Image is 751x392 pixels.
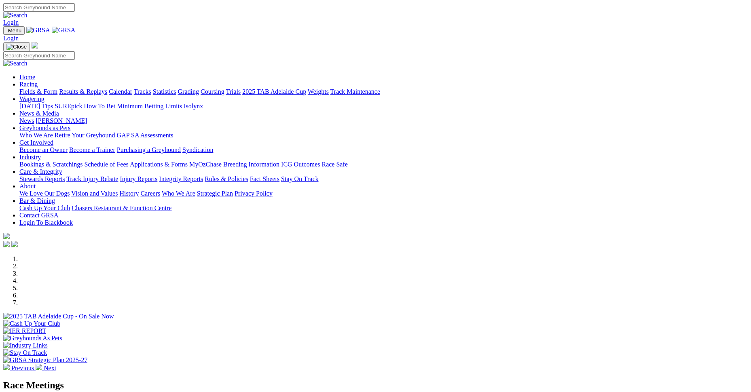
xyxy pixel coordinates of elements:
[19,139,53,146] a: Get Involved
[226,88,241,95] a: Trials
[330,88,380,95] a: Track Maintenance
[19,175,748,183] div: Care & Integrity
[19,95,44,102] a: Wagering
[3,42,30,51] button: Toggle navigation
[19,132,748,139] div: Greyhounds as Pets
[3,241,10,247] img: facebook.svg
[109,88,132,95] a: Calendar
[281,161,320,168] a: ICG Outcomes
[59,88,107,95] a: Results & Replays
[19,154,41,160] a: Industry
[3,26,25,35] button: Toggle navigation
[120,175,157,182] a: Injury Reports
[117,132,173,139] a: GAP SA Assessments
[134,88,151,95] a: Tracks
[19,110,59,117] a: News & Media
[8,27,21,34] span: Menu
[3,12,28,19] img: Search
[117,146,181,153] a: Purchasing a Greyhound
[308,88,329,95] a: Weights
[6,44,27,50] img: Close
[3,60,28,67] img: Search
[3,233,10,239] img: logo-grsa-white.png
[19,175,65,182] a: Stewards Reports
[52,27,76,34] img: GRSA
[19,161,83,168] a: Bookings & Scratchings
[19,190,70,197] a: We Love Our Dogs
[72,204,171,211] a: Chasers Restaurant & Function Centre
[19,212,58,219] a: Contact GRSA
[3,335,62,342] img: Greyhounds As Pets
[36,117,87,124] a: [PERSON_NAME]
[19,146,68,153] a: Become an Owner
[19,219,73,226] a: Login To Blackbook
[3,365,36,371] a: Previous
[3,380,748,391] h2: Race Meetings
[11,365,34,371] span: Previous
[19,88,57,95] a: Fields & Form
[36,365,56,371] a: Next
[19,88,748,95] div: Racing
[159,175,203,182] a: Integrity Reports
[197,190,233,197] a: Strategic Plan
[84,103,116,110] a: How To Bet
[11,241,18,247] img: twitter.svg
[19,103,748,110] div: Wagering
[235,190,273,197] a: Privacy Policy
[117,103,182,110] a: Minimum Betting Limits
[205,175,248,182] a: Rules & Policies
[19,117,34,124] a: News
[69,146,115,153] a: Become a Trainer
[66,175,118,182] a: Track Injury Rebate
[32,42,38,48] img: logo-grsa-white.png
[3,364,10,370] img: chevron-left-pager-white.svg
[162,190,195,197] a: Who We Are
[19,103,53,110] a: [DATE] Tips
[26,27,50,34] img: GRSA
[201,88,224,95] a: Coursing
[153,88,176,95] a: Statistics
[3,342,48,349] img: Industry Links
[19,183,36,190] a: About
[19,197,55,204] a: Bar & Dining
[19,204,70,211] a: Cash Up Your Club
[3,3,75,12] input: Search
[3,313,114,320] img: 2025 TAB Adelaide Cup - On Sale Now
[19,117,748,124] div: News & Media
[19,168,62,175] a: Care & Integrity
[178,88,199,95] a: Grading
[19,124,70,131] a: Greyhounds as Pets
[44,365,56,371] span: Next
[130,161,188,168] a: Applications & Forms
[119,190,139,197] a: History
[3,19,19,26] a: Login
[3,35,19,42] a: Login
[184,103,203,110] a: Isolynx
[71,190,118,197] a: Vision and Values
[3,327,46,335] img: IER REPORT
[19,132,53,139] a: Who We Are
[250,175,279,182] a: Fact Sheets
[19,161,748,168] div: Industry
[3,349,47,356] img: Stay On Track
[19,190,748,197] div: About
[36,364,42,370] img: chevron-right-pager-white.svg
[223,161,279,168] a: Breeding Information
[19,81,38,88] a: Racing
[55,132,115,139] a: Retire Your Greyhound
[19,204,748,212] div: Bar & Dining
[281,175,318,182] a: Stay On Track
[84,161,128,168] a: Schedule of Fees
[322,161,347,168] a: Race Safe
[55,103,82,110] a: SUREpick
[3,51,75,60] input: Search
[19,74,35,80] a: Home
[242,88,306,95] a: 2025 TAB Adelaide Cup
[140,190,160,197] a: Careers
[3,320,60,327] img: Cash Up Your Club
[19,146,748,154] div: Get Involved
[189,161,222,168] a: MyOzChase
[182,146,213,153] a: Syndication
[3,356,87,364] img: GRSA Strategic Plan 2025-27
